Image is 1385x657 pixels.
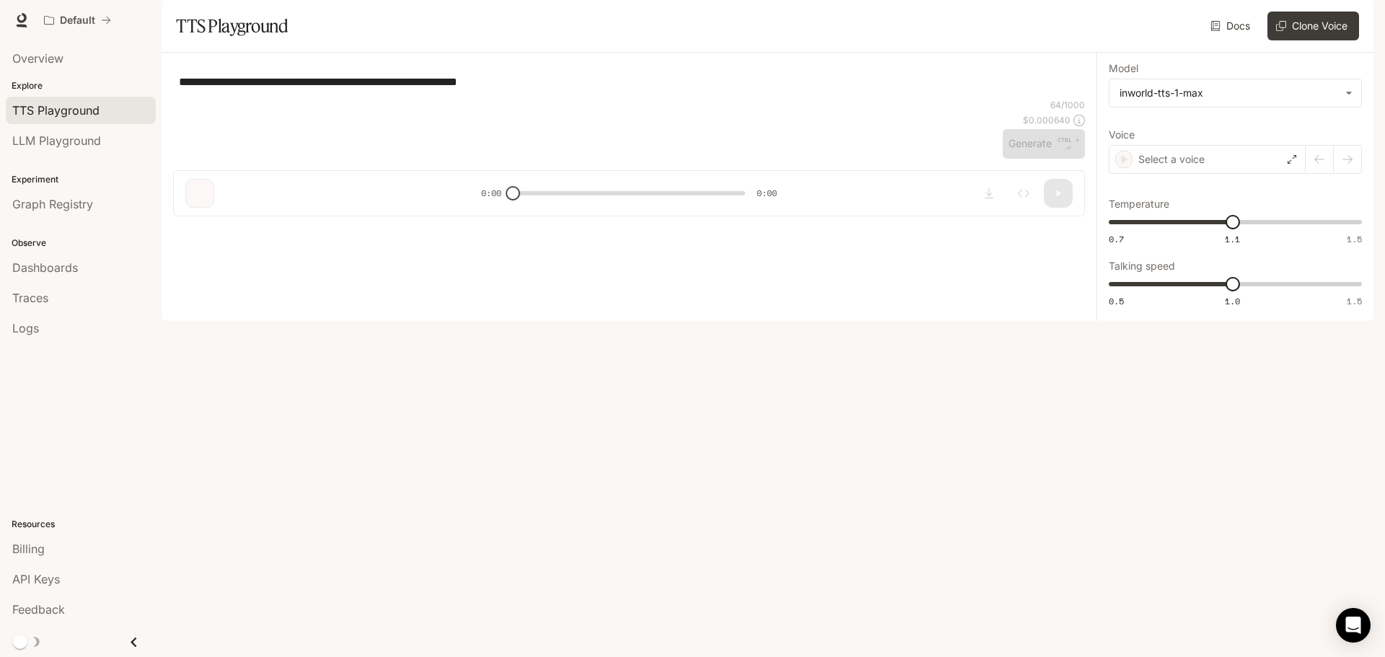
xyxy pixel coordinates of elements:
h1: TTS Playground [176,12,288,40]
p: Talking speed [1109,261,1175,271]
p: 64 / 1000 [1050,99,1085,111]
div: inworld-tts-1-max [1120,86,1338,100]
p: Temperature [1109,199,1169,209]
p: $ 0.000640 [1023,114,1070,126]
span: 1.5 [1347,295,1362,307]
div: inworld-tts-1-max [1109,79,1361,107]
p: Voice [1109,130,1135,140]
span: 1.5 [1347,233,1362,245]
span: 1.0 [1225,295,1240,307]
div: Open Intercom Messenger [1336,608,1371,643]
span: 1.1 [1225,233,1240,245]
p: Select a voice [1138,152,1205,167]
button: Clone Voice [1267,12,1359,40]
p: Model [1109,63,1138,74]
span: 0.5 [1109,295,1124,307]
a: Docs [1208,12,1256,40]
span: 0.7 [1109,233,1124,245]
button: All workspaces [38,6,118,35]
p: Default [60,14,95,27]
